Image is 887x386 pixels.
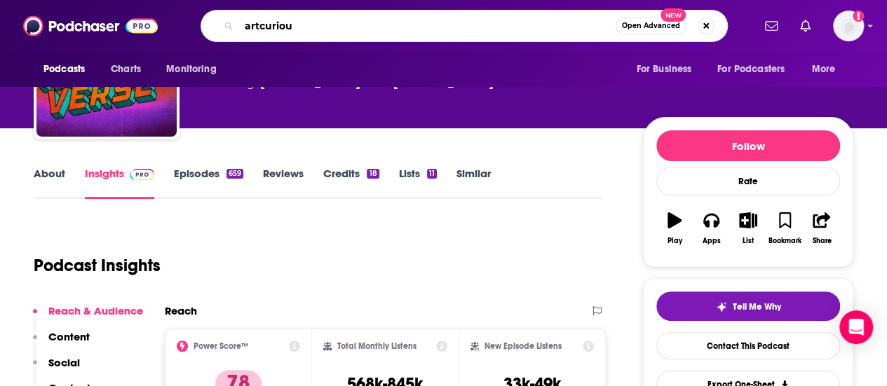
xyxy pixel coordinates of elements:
[156,56,234,83] button: open menu
[839,310,873,344] div: Open Intercom Messenger
[427,169,437,179] div: 11
[174,167,243,199] a: Episodes659
[622,22,680,29] span: Open Advanced
[716,301,727,312] img: tell me why sparkle
[833,11,864,41] span: Logged in as mdekoning
[656,203,693,254] button: Play
[23,13,158,39] img: Podchaser - Follow, Share and Rate Podcasts
[48,330,90,343] p: Content
[766,203,803,254] button: Bookmark
[226,169,243,179] div: 659
[656,291,840,321] button: tell me why sparkleTell Me Why
[812,60,836,79] span: More
[804,203,840,254] button: Share
[812,237,831,245] div: Share
[166,60,216,79] span: Monitoring
[33,356,80,382] button: Social
[708,56,805,83] button: open menu
[794,14,816,38] a: Show notifications dropdown
[337,341,417,351] h2: Total Monthly Listens
[48,356,80,369] p: Social
[743,237,754,245] div: List
[759,14,783,38] a: Show notifications dropdown
[693,203,729,254] button: Apps
[833,11,864,41] img: User Profile
[33,304,143,330] button: Reach & Audience
[485,341,562,351] h2: New Episode Listens
[34,255,161,276] h1: Podcast Insights
[85,167,154,199] a: InsightsPodchaser Pro
[656,167,840,195] div: Rate
[717,60,785,79] span: For Podcasters
[853,11,864,22] svg: Add a profile image
[730,203,766,254] button: List
[661,8,686,22] span: New
[194,341,248,351] h2: Power Score™
[833,11,864,41] button: Show profile menu
[399,167,437,199] a: Lists11
[656,332,840,359] a: Contact This Podcast
[323,167,379,199] a: Credits18
[34,167,65,199] a: About
[263,167,304,199] a: Reviews
[656,130,840,161] button: Follow
[668,237,682,245] div: Play
[626,56,709,83] button: open menu
[102,56,149,83] a: Charts
[636,60,691,79] span: For Business
[201,10,728,42] div: Search podcasts, credits, & more...
[111,60,141,79] span: Charts
[130,169,154,180] img: Podchaser Pro
[34,56,103,83] button: open menu
[43,60,85,79] span: Podcasts
[456,167,491,199] a: Similar
[733,301,781,312] span: Tell Me Why
[33,330,90,356] button: Content
[802,56,853,83] button: open menu
[165,304,197,317] h2: Reach
[48,304,143,317] p: Reach & Audience
[367,169,379,179] div: 18
[616,18,686,34] button: Open AdvancedNew
[703,237,721,245] div: Apps
[768,237,801,245] div: Bookmark
[239,15,616,37] input: Search podcasts, credits, & more...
